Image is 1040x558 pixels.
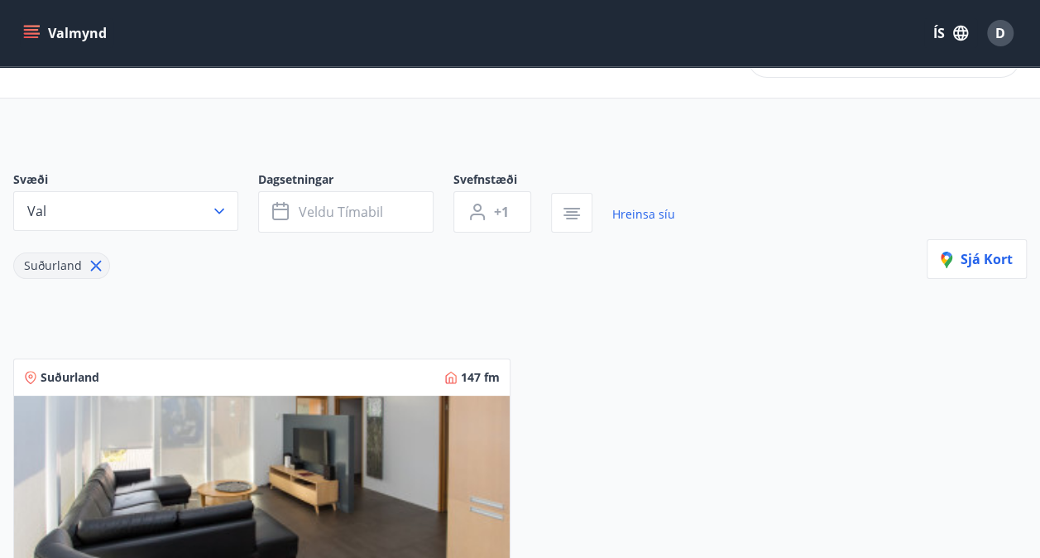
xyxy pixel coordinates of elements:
[453,171,551,191] span: Svefnstæði
[13,191,238,231] button: Val
[612,196,675,233] a: Hreinsa síu
[941,250,1013,268] span: Sjá kort
[980,13,1020,53] button: D
[27,202,46,220] span: Val
[461,369,500,386] span: 147 fm
[13,171,258,191] span: Svæði
[13,253,110,279] div: Suðurland
[453,191,531,233] button: +1
[995,24,1005,42] span: D
[299,203,383,221] span: Veldu tímabil
[927,239,1027,279] button: Sjá kort
[924,18,977,48] button: ÍS
[258,191,434,233] button: Veldu tímabil
[41,369,99,386] span: Suðurland
[494,203,509,221] span: +1
[24,257,82,273] span: Suðurland
[258,171,453,191] span: Dagsetningar
[20,18,113,48] button: menu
